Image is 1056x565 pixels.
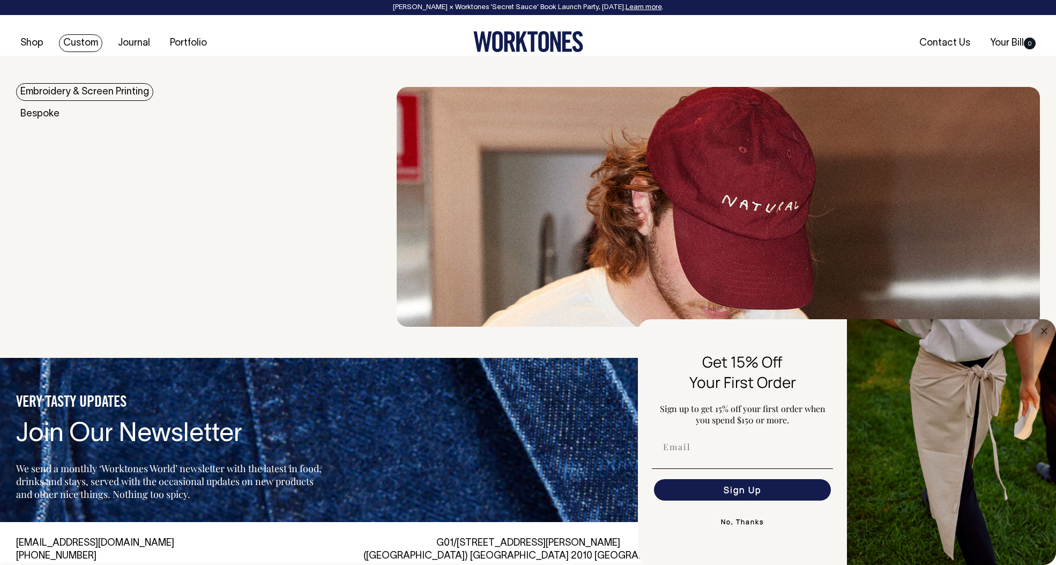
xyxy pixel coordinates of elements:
button: Sign Up [654,479,831,501]
span: Your First Order [689,372,796,392]
a: Learn more [626,4,662,11]
p: We send a monthly ‘Worktones World’ newsletter with the latest in food, drinks and stays, served ... [16,462,325,501]
a: Your Bill0 [986,34,1040,52]
div: FLYOUT Form [638,319,1056,565]
button: Close dialog [1038,325,1051,337]
img: embroidery & Screen Printing [397,87,1040,327]
a: [PHONE_NUMBER] [16,552,96,561]
a: Shop [16,34,48,52]
a: Journal [114,34,154,52]
span: Sign up to get 15% off your first order when you spend $150 or more. [660,403,826,425]
a: Custom [59,34,102,52]
img: 5e34ad8f-4f05-4173-92a8-ea475ee49ac9.jpeg [847,319,1056,565]
h4: Join Our Newsletter [16,421,325,449]
button: No, Thanks [652,511,833,533]
img: underline [652,468,833,469]
a: Contact Us [915,34,975,52]
a: Embroidery & Screen Printing [16,83,153,101]
a: Portfolio [166,34,211,52]
a: [EMAIL_ADDRESS][DOMAIN_NAME] [16,539,174,548]
h5: VERY TASTY UPDATES [16,394,325,412]
span: 0 [1024,38,1036,49]
a: Bespoke [16,105,64,123]
input: Email [654,436,831,458]
div: G01/[STREET_ADDRESS][PERSON_NAME] ([GEOGRAPHIC_DATA]) [GEOGRAPHIC_DATA] 2010 [GEOGRAPHIC_DATA] [363,537,694,563]
span: Get 15% Off [702,351,783,372]
div: [PERSON_NAME] × Worktones ‘Secret Sauce’ Book Launch Party, [DATE]. . [11,4,1045,11]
